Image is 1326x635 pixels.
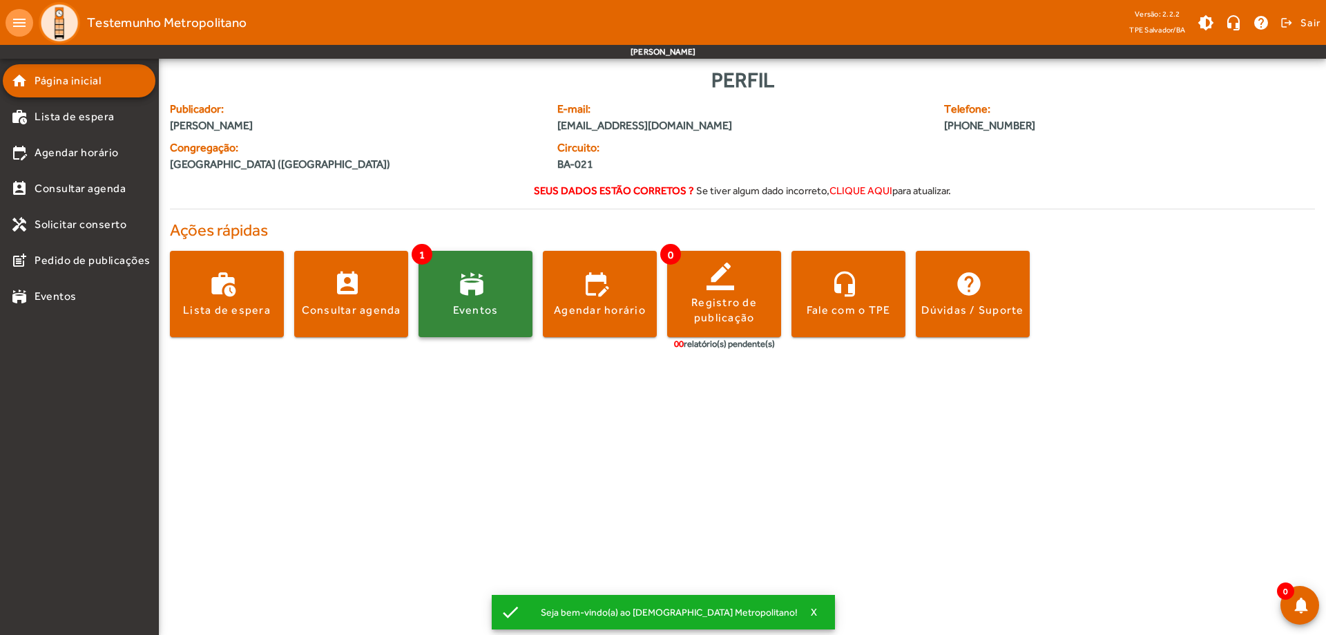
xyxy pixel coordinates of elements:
span: [PERSON_NAME] [170,117,541,134]
div: Consultar agenda [302,303,401,318]
h4: Ações rápidas [170,220,1315,240]
mat-icon: edit_calendar [11,144,28,161]
button: Agendar horário [543,251,657,337]
span: Testemunho Metropolitano [87,12,247,34]
mat-icon: home [11,73,28,89]
span: TPE Salvador/BA [1129,23,1185,37]
span: Se tiver algum dado incorreto, para atualizar. [696,184,951,196]
mat-icon: post_add [11,252,28,269]
strong: Seus dados estão corretos ? [534,184,694,196]
span: Telefone: [944,101,1218,117]
span: 0 [660,244,681,265]
div: Versão: 2.2.2 [1129,6,1185,23]
button: Lista de espera [170,251,284,337]
mat-icon: work_history [11,108,28,125]
span: 1 [412,244,432,265]
button: X [798,606,832,618]
span: [GEOGRAPHIC_DATA] ([GEOGRAPHIC_DATA]) [170,156,390,173]
span: clique aqui [829,184,892,196]
button: Consultar agenda [294,251,408,337]
span: Consultar agenda [35,180,126,197]
mat-icon: perm_contact_calendar [11,180,28,197]
div: Perfil [170,64,1315,95]
button: Registro de publicação [667,251,781,337]
div: Seja bem-vindo(a) ao [DEMOGRAPHIC_DATA] Metropolitano! [530,603,798,622]
span: Agendar horário [35,144,119,161]
span: [EMAIL_ADDRESS][DOMAIN_NAME] [557,117,928,134]
a: Testemunho Metropolitano [33,2,247,44]
span: [PHONE_NUMBER] [944,117,1218,134]
button: Eventos [419,251,532,337]
span: Lista de espera [35,108,115,125]
span: E-mail: [557,101,928,117]
span: Congregação: [170,140,541,156]
mat-icon: handyman [11,216,28,233]
button: Sair [1278,12,1320,33]
button: Fale com o TPE [791,251,905,337]
span: Eventos [35,288,77,305]
div: Agendar horário [554,303,646,318]
div: Eventos [453,303,499,318]
span: Sair [1300,12,1320,34]
button: Dúvidas / Suporte [916,251,1030,337]
span: 00 [674,339,684,349]
mat-icon: menu [6,9,33,37]
div: Fale com o TPE [807,303,891,318]
span: Página inicial [35,73,101,89]
div: Lista de espera [183,303,271,318]
span: BA-021 [557,156,734,173]
span: Publicador: [170,101,541,117]
span: X [811,606,818,618]
span: Solicitar conserto [35,216,126,233]
div: relatório(s) pendente(s) [674,337,775,351]
div: Dúvidas / Suporte [921,303,1024,318]
span: 0 [1277,582,1294,600]
mat-icon: check [500,602,521,623]
div: Registro de publicação [667,295,781,326]
mat-icon: stadium [11,288,28,305]
img: Logo TPE [39,2,80,44]
span: Pedido de publicações [35,252,151,269]
span: Circuito: [557,140,734,156]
